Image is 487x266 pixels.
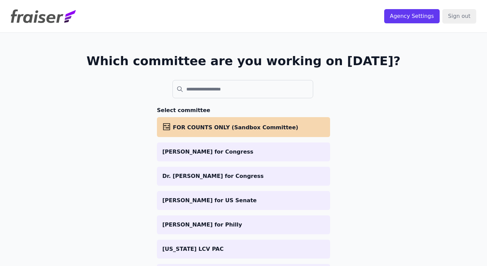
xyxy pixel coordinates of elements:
[384,9,440,23] input: Agency Settings
[157,191,330,210] a: [PERSON_NAME] for US Senate
[157,106,330,114] h3: Select committee
[173,124,298,131] span: FOR COUNTS ONLY (Sandbox Committee)
[162,196,325,205] p: [PERSON_NAME] for US Senate
[162,148,325,156] p: [PERSON_NAME] for Congress
[162,221,325,229] p: [PERSON_NAME] for Philly
[157,142,330,161] a: [PERSON_NAME] for Congress
[87,54,401,68] h1: Which committee are you working on [DATE]?
[442,9,476,23] input: Sign out
[157,117,330,137] a: FOR COUNTS ONLY (Sandbox Committee)
[11,9,76,23] img: Fraiser Logo
[162,172,325,180] p: Dr. [PERSON_NAME] for Congress
[162,245,325,253] p: [US_STATE] LCV PAC
[157,240,330,259] a: [US_STATE] LCV PAC
[157,215,330,234] a: [PERSON_NAME] for Philly
[157,167,330,186] a: Dr. [PERSON_NAME] for Congress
